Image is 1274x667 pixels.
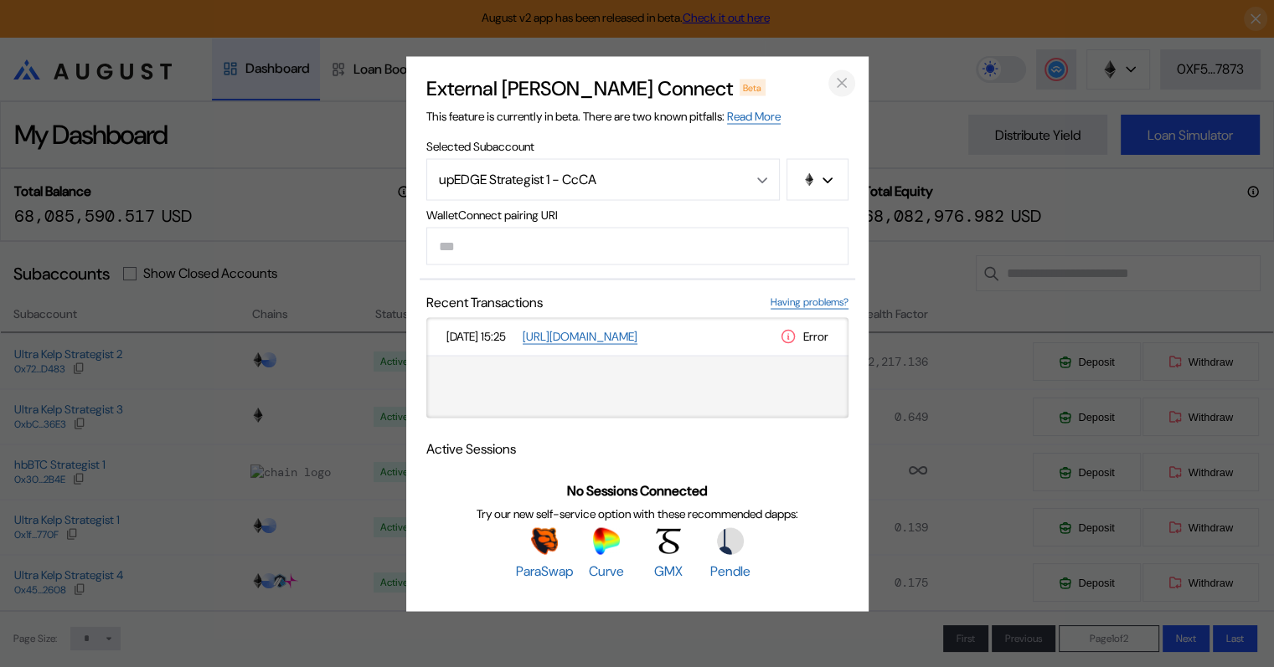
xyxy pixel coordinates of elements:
[426,158,780,200] button: Open menu
[780,327,828,345] div: Error
[426,108,781,124] span: This feature is currently in beta. There are two known pitfalls:
[426,207,848,222] span: WalletConnect pairing URI
[589,562,624,580] span: Curve
[477,506,798,521] span: Try our new self-service option with these recommended dapps:
[446,329,516,344] span: [DATE] 15:25
[740,79,766,95] div: Beta
[516,562,573,580] span: ParaSwap
[828,69,855,96] button: close modal
[531,528,558,555] img: ParaSwap
[593,528,620,555] img: Curve
[787,158,848,200] button: chain logo
[727,108,781,124] a: Read More
[516,528,573,580] a: ParaSwapParaSwap
[702,528,759,580] a: PendlePendle
[567,482,708,500] span: No Sessions Connected
[717,528,744,555] img: Pendle
[640,528,697,580] a: GMXGMX
[802,172,816,186] img: chain logo
[426,138,848,153] span: Selected Subaccount
[523,328,637,344] a: [URL][DOMAIN_NAME]
[578,528,635,580] a: CurveCurve
[710,562,750,580] span: Pendle
[426,74,733,100] h2: External [PERSON_NAME] Connect
[655,528,682,555] img: GMX
[439,171,731,188] div: upEDGE Strategist 1 - CcCA
[771,295,848,309] a: Having problems?
[654,562,683,580] span: GMX
[426,293,543,310] span: Recent Transactions
[426,439,516,457] span: Active Sessions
